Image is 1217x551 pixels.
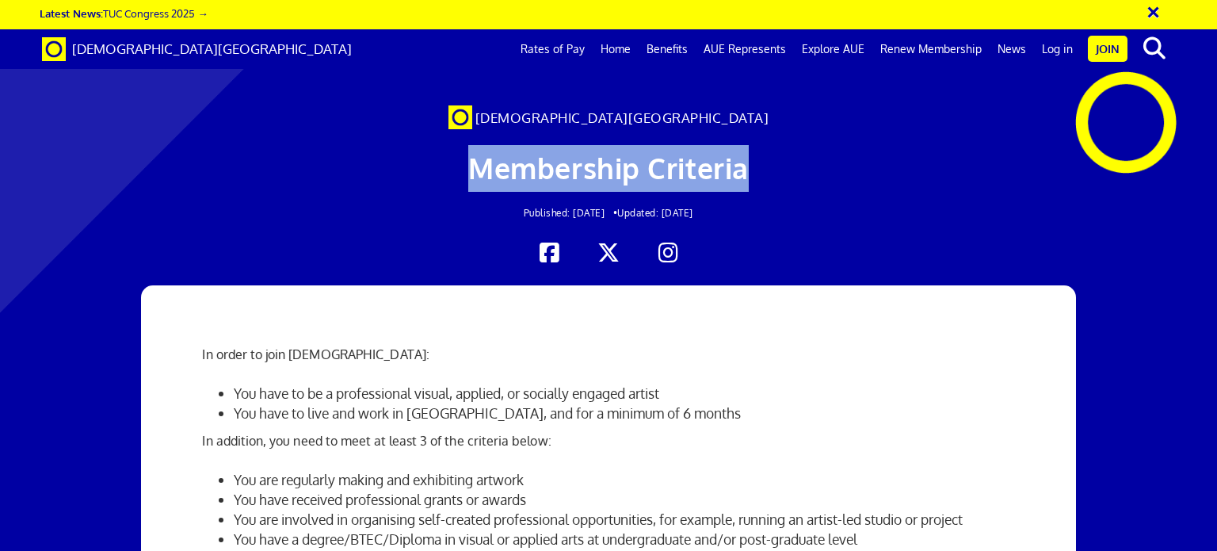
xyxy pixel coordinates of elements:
a: Brand [DEMOGRAPHIC_DATA][GEOGRAPHIC_DATA] [30,29,364,69]
a: Latest News:TUC Congress 2025 → [40,6,208,20]
span: Membership Criteria [468,150,749,186]
li: You have to be a professional visual, applied, or socially engaged artist [234,384,1014,404]
a: Benefits [639,29,696,69]
a: Renew Membership [872,29,990,69]
a: Rates of Pay [513,29,593,69]
a: News [990,29,1034,69]
li: You have received professional grants or awards [234,490,1014,510]
li: You are regularly making and exhibiting artwork [234,470,1014,490]
a: Join [1088,36,1127,62]
a: Explore AUE [794,29,872,69]
span: [DEMOGRAPHIC_DATA][GEOGRAPHIC_DATA] [72,40,352,57]
strong: Latest News: [40,6,103,20]
span: [DEMOGRAPHIC_DATA][GEOGRAPHIC_DATA] [475,109,769,126]
span: Published: [DATE] • [524,207,618,219]
a: Log in [1034,29,1081,69]
li: You have a degree/BTEC/Diploma in visual or applied arts at undergraduate and/or post-graduate level [234,530,1014,549]
a: AUE Represents [696,29,794,69]
p: In order to join [DEMOGRAPHIC_DATA]: [202,345,1014,364]
a: Home [593,29,639,69]
li: You are involved in organising self-created professional opportunities, for example, running an a... [234,510,1014,530]
li: You have to live and work in [GEOGRAPHIC_DATA], and for a minimum of 6 months [234,404,1014,423]
p: In addition, you need to meet at least 3 of the criteria below: [202,431,1014,450]
button: search [1131,32,1179,65]
h2: Updated: [DATE] [235,208,982,218]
